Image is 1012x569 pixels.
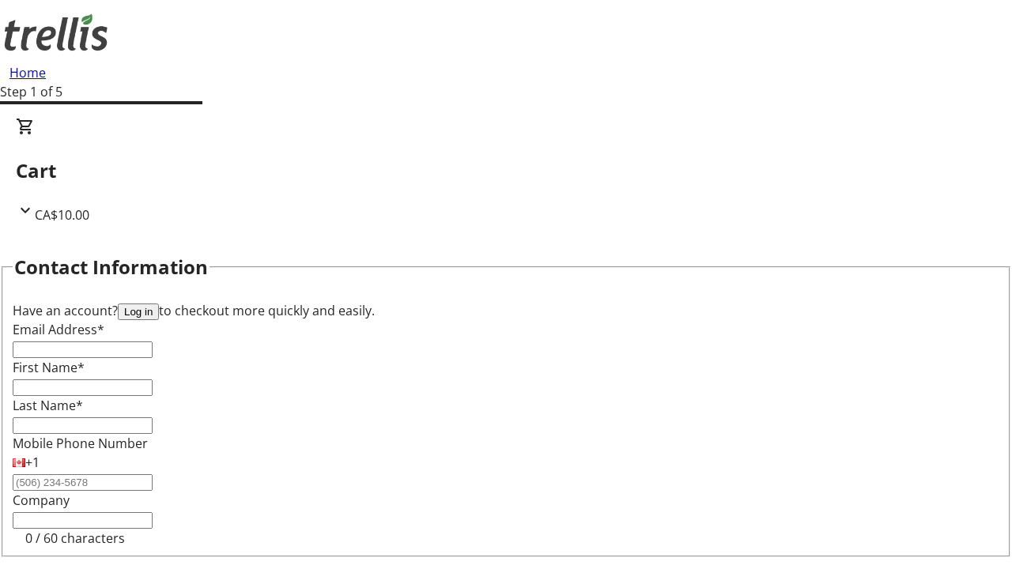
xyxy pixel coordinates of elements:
button: Log in [118,303,159,320]
label: Company [13,492,70,509]
h2: Cart [16,156,996,185]
h2: Contact Information [14,253,208,281]
label: First Name* [13,359,85,376]
div: CartCA$10.00 [16,117,996,224]
label: Email Address* [13,321,104,338]
div: Have an account? to checkout more quickly and easily. [13,301,999,320]
tr-character-limit: 0 / 60 characters [25,529,125,547]
label: Mobile Phone Number [13,435,148,452]
label: Last Name* [13,397,83,414]
span: CA$10.00 [35,206,89,224]
input: (506) 234-5678 [13,474,153,491]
